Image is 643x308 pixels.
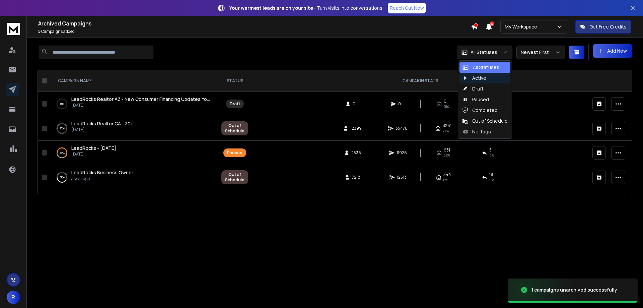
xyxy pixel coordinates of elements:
[229,5,313,11] strong: Your warmest leads are on your site
[462,64,499,71] div: All Statuses
[462,107,498,114] div: Completed
[489,153,494,158] span: 0 %
[396,126,408,131] span: 35470
[398,101,405,107] span: 0
[71,169,133,176] a: LeadRocks Business Owner
[71,151,116,157] p: [DATE]
[444,153,450,158] span: 25 %
[7,291,20,304] button: R
[350,126,362,131] span: 12399
[388,3,426,13] a: Reach Out Now
[397,175,407,180] span: 12513
[7,23,20,35] img: logo
[225,123,244,134] div: Out of Schedule
[50,92,217,116] td: 0%LeadRocks Realtor AZ - New Consumer Financing Updates You’ll Love![DATE]
[462,128,491,135] div: No Tags
[38,29,471,34] p: Campaigns added
[38,19,471,27] h1: Archived Campaigns
[593,44,632,58] button: Add New
[516,46,565,59] button: Newest First
[444,99,446,104] span: 0
[443,123,451,128] span: 3281
[489,172,493,177] span: 18
[71,120,133,127] a: LeadRocks Realtor CA - 30k
[60,149,65,156] p: 63 %
[60,125,65,132] p: 97 %
[352,175,360,180] span: 7218
[490,21,494,26] span: 50
[443,128,449,134] span: 27 %
[462,75,486,81] div: Active
[351,150,361,156] span: 2536
[71,127,133,132] p: [DATE]
[489,147,492,153] span: 5
[443,177,448,183] span: 8 %
[462,85,484,92] div: Draft
[229,5,382,11] p: – Turn visits into conversations
[252,70,588,92] th: CAMPAIGN STATS
[471,49,497,56] p: All Statuses
[225,172,244,183] div: Out of Schedule
[589,23,627,30] p: Get Free Credits
[50,141,217,165] td: 63%LeadRocks - [DATE][DATE]
[390,5,424,11] p: Reach Out Now
[444,104,449,109] span: 0%
[50,116,217,141] td: 97%LeadRocks Realtor CA - 30k[DATE]
[444,147,450,153] span: 631
[71,169,133,176] span: LeadRocks Business Owner
[230,101,240,107] div: Draft
[59,174,65,181] p: 59 %
[397,150,407,156] span: 11926
[462,118,508,124] div: Out of Schedule
[38,28,41,34] span: 5
[353,101,359,107] span: 0
[71,145,116,151] a: LeadRocks - [DATE]
[531,287,617,293] div: 1 campaigns unarchived successfully
[489,177,494,183] span: 0 %
[71,96,226,102] span: LeadRocks Realtor AZ - New Consumer Financing Updates You’ll Love!
[217,70,252,92] th: STATUS
[60,101,64,107] p: 0 %
[50,165,217,190] td: 59%LeadRocks Business Ownera year ago
[227,150,242,156] div: Paused
[50,70,217,92] th: CAMPAIGN NAME
[71,96,211,103] a: LeadRocks Realtor AZ - New Consumer Financing Updates You’ll Love!
[575,20,631,34] button: Get Free Credits
[462,96,489,103] div: Paused
[443,172,451,177] span: 344
[505,23,540,30] p: My Workspace
[71,103,211,108] p: [DATE]
[71,176,133,181] p: a year ago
